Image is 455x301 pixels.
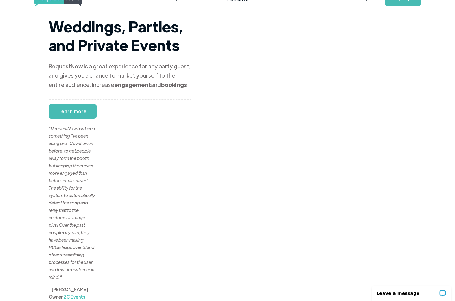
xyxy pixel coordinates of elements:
[267,17,376,265] iframe: Overview by DJ ReRe
[368,282,455,301] iframe: LiveChat chat widget
[64,294,85,299] a: ZC Events
[49,62,191,89] div: RequestNow is a great experience for any party guest, and gives you a chance to market yourself t...
[161,81,187,88] strong: bookings
[49,17,183,54] strong: Weddings, Parties, and Private Events
[49,286,95,300] div: - [PERSON_NAME] Owner,
[49,104,97,119] a: Learn more
[49,110,95,281] div: "RequestNow has been something I've been using pre-Covid. Even before, to get people away form th...
[114,81,151,88] strong: engagement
